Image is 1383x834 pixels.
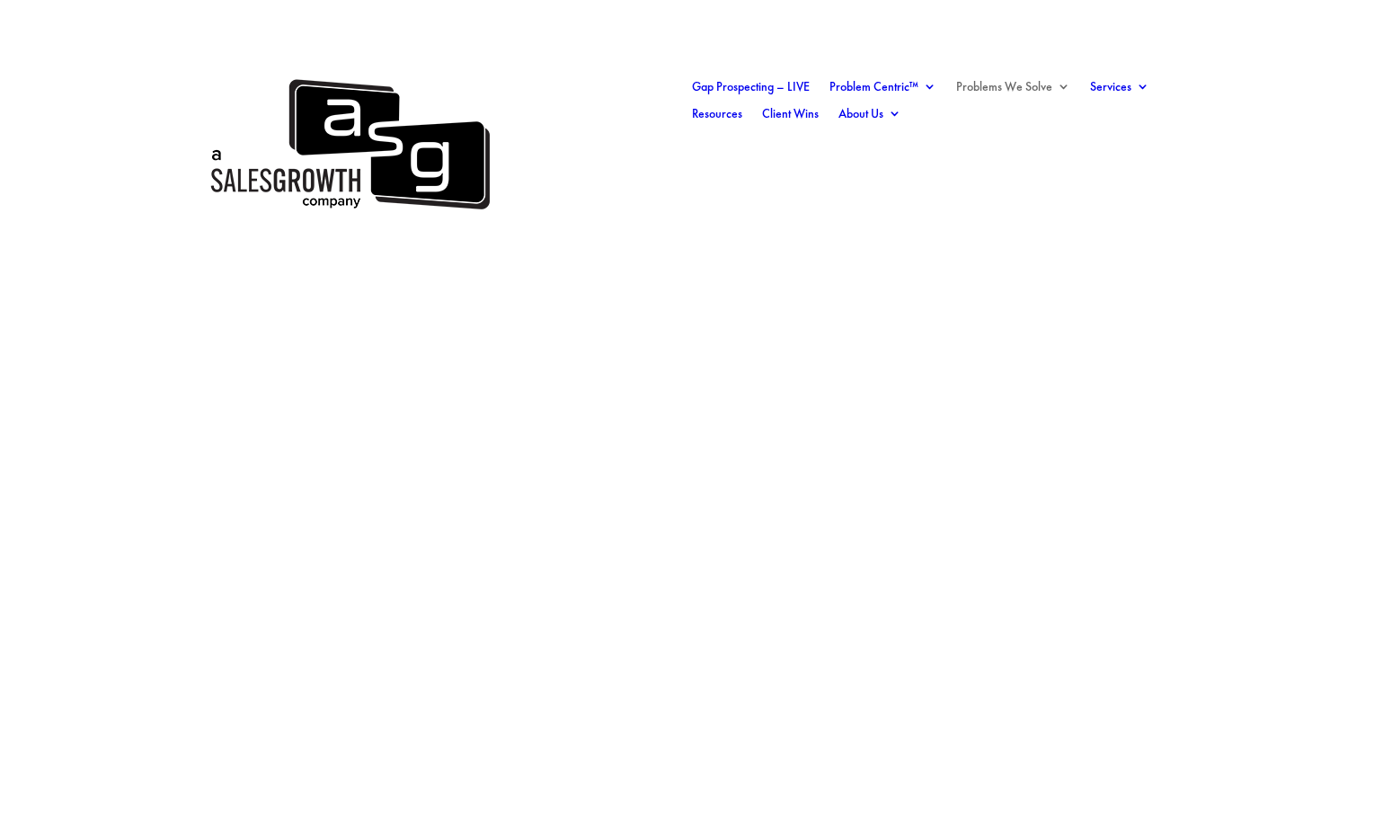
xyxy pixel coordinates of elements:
a: About Us [838,107,901,127]
a: Problems We Solve [956,80,1070,100]
a: Resources [692,107,742,127]
a: Services [1090,80,1149,100]
img: ASG Co. Logo [207,73,490,217]
a: Problem Centric™ [829,80,936,100]
a: Client Wins [762,107,819,127]
a: A Sales Growth Company Logo [207,204,490,220]
a: Gap Prospecting – LIVE [692,80,810,100]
